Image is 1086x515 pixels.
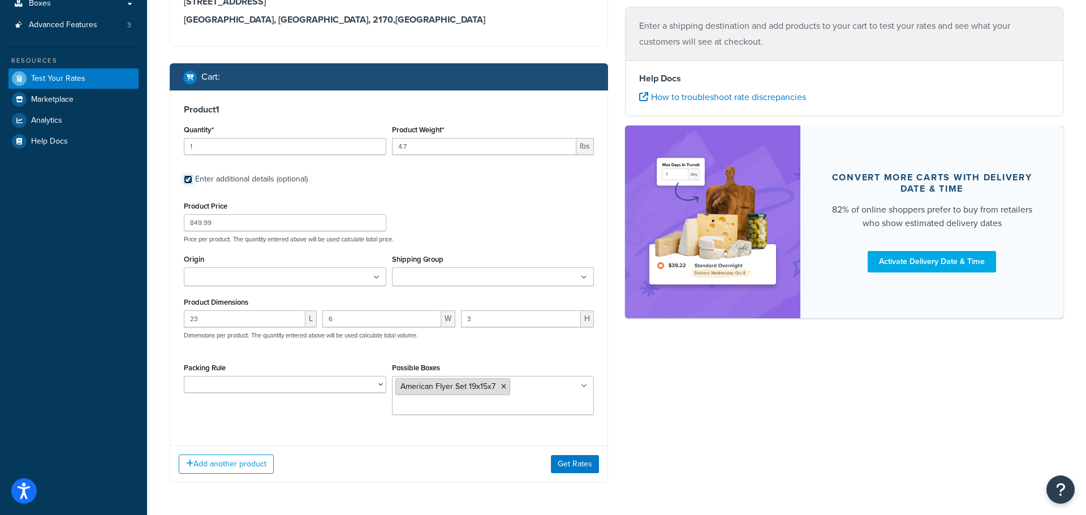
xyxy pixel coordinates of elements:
[184,298,248,306] label: Product Dimensions
[184,255,204,263] label: Origin
[31,74,85,84] span: Test Your Rates
[184,202,227,210] label: Product Price
[201,72,220,82] h2: Cart :
[576,138,594,155] span: lbs
[639,18,1049,50] p: Enter a shipping destination and add products to your cart to test your rates and see what your c...
[642,142,783,301] img: feature-image-ddt-36eae7f7280da8017bfb280eaccd9c446f90b1fe08728e4019434db127062ab4.png
[8,15,139,36] li: Advanced Features
[639,90,806,103] a: How to troubleshoot rate discrepancies
[392,255,443,263] label: Shipping Group
[828,203,1036,230] div: 82% of online shoppers prefer to buy from retailers who show estimated delivery dates
[184,138,386,155] input: 0.0
[8,110,139,131] a: Analytics
[392,138,577,155] input: 0.00
[8,56,139,66] div: Resources
[184,104,594,115] h3: Product 1
[828,172,1036,194] div: Convert more carts with delivery date & time
[195,171,308,187] div: Enter additional details (optional)
[181,331,418,339] p: Dimensions per product. The quantity entered above will be used calculate total volume.
[184,14,594,25] h3: [GEOGRAPHIC_DATA], [GEOGRAPHIC_DATA], 2170 , [GEOGRAPHIC_DATA]
[1046,475,1075,504] button: Open Resource Center
[31,116,62,125] span: Analytics
[184,175,192,184] input: Enter additional details (optional)
[305,310,317,327] span: L
[184,125,214,134] label: Quantity*
[392,125,444,134] label: Product Weight*
[31,137,68,146] span: Help Docs
[400,380,495,392] span: American Flyer Set 19x15x7
[441,310,455,327] span: W
[29,20,97,30] span: Advanced Features
[392,363,440,372] label: Possible Boxes
[551,455,599,473] button: Get Rates
[181,235,597,243] p: Price per product. The quantity entered above will be used calculate total price.
[127,20,131,30] span: 3
[8,89,139,110] a: Marketplace
[179,455,274,474] button: Add another product
[8,131,139,152] a: Help Docs
[8,15,139,36] a: Advanced Features3
[581,310,594,327] span: H
[639,72,1049,85] h4: Help Docs
[8,68,139,89] a: Test Your Rates
[184,363,226,372] label: Packing Rule
[31,95,74,105] span: Marketplace
[868,251,996,272] a: Activate Delivery Date & Time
